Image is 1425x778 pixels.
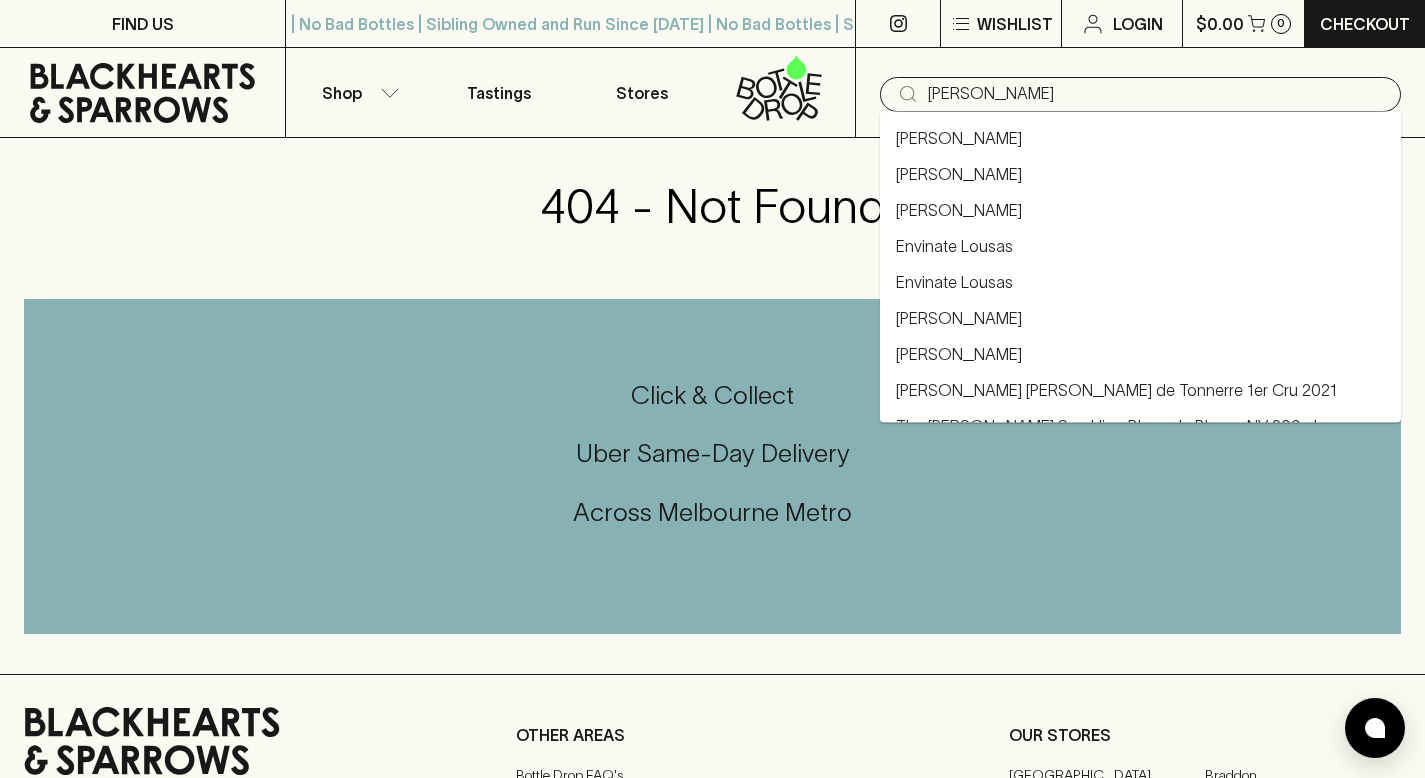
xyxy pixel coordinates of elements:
p: 0 [1277,18,1285,29]
p: Wishlist [977,12,1053,36]
div: Call to action block [24,299,1401,634]
a: [PERSON_NAME] [896,198,1022,222]
a: Stores [571,48,713,137]
p: Shop [322,81,362,105]
p: OUR STORES [1009,723,1401,747]
a: [PERSON_NAME] [896,342,1022,366]
a: [PERSON_NAME] [PERSON_NAME] de Tonnerre 1er Cru 2021 [896,378,1337,402]
input: Try "Pinot noir" [928,78,1385,110]
a: [PERSON_NAME] [896,306,1022,330]
p: Checkout [1320,12,1410,36]
p: FIND US [112,12,174,36]
p: Tastings [467,81,531,105]
button: Shop [286,48,428,137]
a: [PERSON_NAME] [896,126,1022,150]
p: Login [1113,12,1163,36]
h5: Across Melbourne Metro [24,496,1401,529]
p: OTHER AREAS [516,723,908,747]
h5: Click & Collect [24,379,1401,412]
p: Stores [616,81,668,105]
img: bubble-icon [1365,718,1385,738]
p: $0.00 [1196,12,1244,36]
a: The [PERSON_NAME] Sparkling Blanc de Blancs NV 200ml PICCOLO [896,414,1385,462]
h3: 404 - Not Found [540,178,886,234]
a: Tastings [428,48,570,137]
a: Envinate Lousas [896,270,1013,294]
a: Envinate Lousas [896,234,1013,258]
h5: Uber Same-Day Delivery [24,437,1401,470]
a: [PERSON_NAME] [896,162,1022,186]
